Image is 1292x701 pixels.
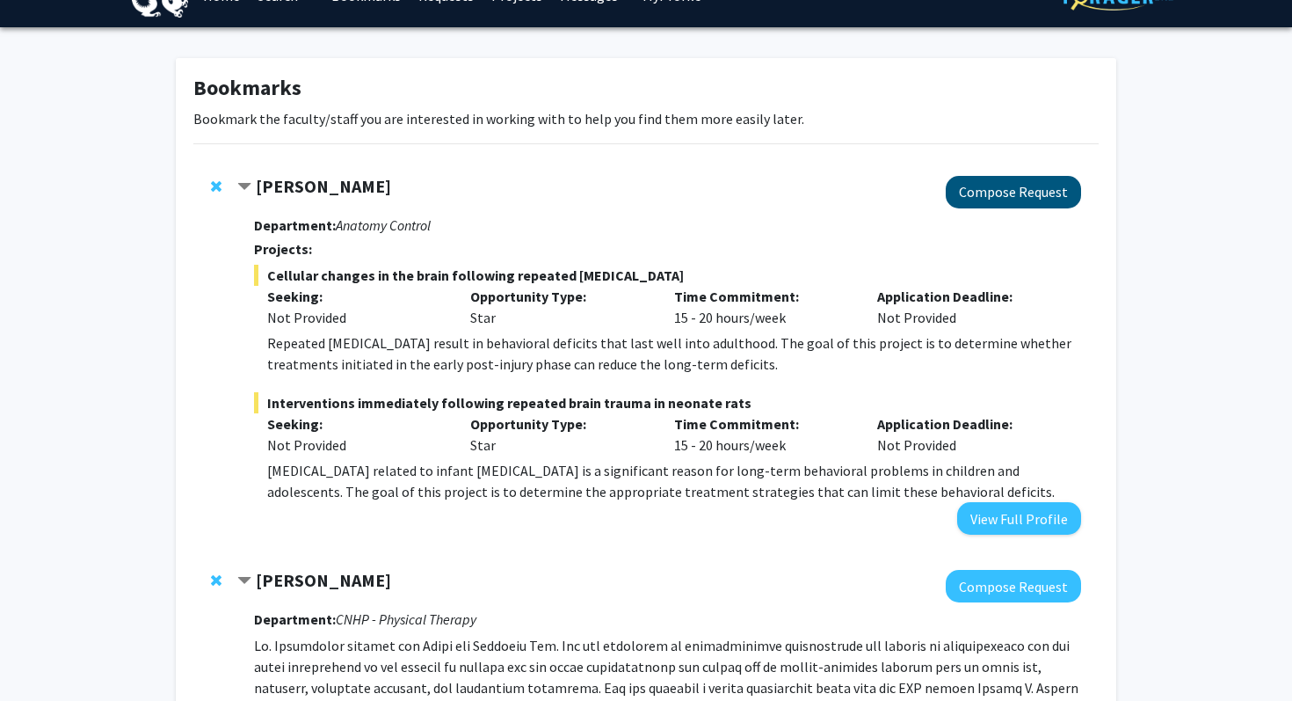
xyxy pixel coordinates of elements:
[254,392,1081,413] span: Interventions immediately following repeated brain trauma in neonate rats
[457,286,661,328] div: Star
[267,413,445,434] p: Seeking:
[674,286,852,307] p: Time Commitment:
[256,569,391,591] strong: [PERSON_NAME]
[237,180,251,194] span: Contract Ramesh Raghupathi Bookmark
[877,413,1055,434] p: Application Deadline:
[946,570,1081,602] button: Compose Request to Sudeshna Chatterjee
[211,179,221,194] span: Remove Ramesh Raghupathi from bookmarks
[661,286,865,328] div: 15 - 20 hours/week
[336,610,476,628] i: CNHP - Physical Therapy
[254,610,336,628] strong: Department:
[661,413,865,456] div: 15 - 20 hours/week
[674,413,852,434] p: Time Commitment:
[457,413,661,456] div: Star
[877,286,1055,307] p: Application Deadline:
[946,176,1081,208] button: Compose Request to Ramesh Raghupathi
[254,240,312,258] strong: Projects:
[254,216,336,234] strong: Department:
[470,286,648,307] p: Opportunity Type:
[864,413,1068,456] div: Not Provided
[470,413,648,434] p: Opportunity Type:
[267,286,445,307] p: Seeking:
[211,573,221,588] span: Remove Sudeshna Chatterjee from bookmarks
[864,286,1068,328] div: Not Provided
[193,108,1099,129] p: Bookmark the faculty/staff you are interested in working with to help you find them more easily l...
[267,307,445,328] div: Not Provided
[267,332,1081,375] p: Repeated [MEDICAL_DATA] result in behavioral deficits that last well into adulthood. The goal of ...
[267,434,445,456] div: Not Provided
[267,460,1081,502] p: [MEDICAL_DATA] related to infant [MEDICAL_DATA] is a significant reason for long-term behavioral ...
[13,622,75,688] iframe: Chat
[336,216,431,234] i: Anatomy Control
[256,175,391,197] strong: [PERSON_NAME]
[957,502,1081,535] button: View Full Profile
[193,76,1099,101] h1: Bookmarks
[254,265,1081,286] span: Cellular changes in the brain following repeated [MEDICAL_DATA]
[237,574,251,588] span: Contract Sudeshna Chatterjee Bookmark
